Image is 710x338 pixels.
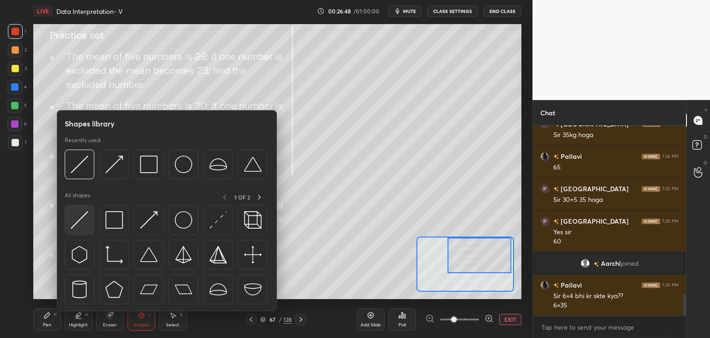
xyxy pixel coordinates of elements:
div: Sir 30+5 35 hoga [553,195,679,205]
span: Aarchi [601,260,621,267]
div: 60 [553,237,679,246]
div: 128 [283,315,292,324]
img: no-rating-badge.077c3623.svg [553,283,559,288]
p: 1 OF 2 [234,194,250,201]
img: svg+xml;charset=utf-8,%3Csvg%20xmlns%3D%22http%3A%2F%2Fwww.w3.org%2F2000%2Fsvg%22%20width%3D%2240... [244,246,262,263]
h6: [GEOGRAPHIC_DATA] [559,216,629,226]
img: svg+xml;charset=utf-8,%3Csvg%20xmlns%3D%22http%3A%2F%2Fwww.w3.org%2F2000%2Fsvg%22%20width%3D%2238... [140,246,158,263]
div: Pen [43,323,51,327]
img: svg+xml;charset=utf-8,%3Csvg%20xmlns%3D%22http%3A%2F%2Fwww.w3.org%2F2000%2Fsvg%22%20width%3D%2244... [140,281,158,298]
img: svg+xml;charset=utf-8,%3Csvg%20xmlns%3D%22http%3A%2F%2Fwww.w3.org%2F2000%2Fsvg%22%20width%3D%2244... [175,281,192,298]
div: 6 [7,117,27,131]
p: All shapes [65,192,90,203]
div: Yes sir [553,228,679,237]
img: svg+xml;charset=utf-8,%3Csvg%20xmlns%3D%22http%3A%2F%2Fwww.w3.org%2F2000%2Fsvg%22%20width%3D%2230... [71,211,88,229]
button: mute [388,6,422,17]
span: joined [621,260,639,267]
div: Add Slide [361,323,381,327]
img: iconic-dark.1390631f.png [642,282,660,288]
div: 6×35 [553,301,679,310]
img: svg+xml;charset=utf-8,%3Csvg%20xmlns%3D%22http%3A%2F%2Fwww.w3.org%2F2000%2Fsvg%22%20width%3D%2230... [209,211,227,229]
div: 65 [553,163,679,172]
button: EXIT [499,314,521,325]
img: 3 [540,217,550,226]
div: S [180,313,183,317]
h6: Pallavi [559,280,582,290]
div: 67 [268,317,277,322]
img: svg+xml;charset=utf-8,%3Csvg%20xmlns%3D%22http%3A%2F%2Fwww.w3.org%2F2000%2Fsvg%22%20width%3D%2236... [175,156,192,173]
p: Chat [533,100,563,125]
h6: Pallavi [559,151,582,161]
img: iconic-dark.1390631f.png [642,219,660,224]
div: Highlight [69,323,88,327]
div: 7:26 PM [662,219,679,224]
button: CLASS SETTINGS [427,6,478,17]
div: 2 [8,43,27,57]
div: 7:26 PM [662,282,679,288]
img: f30b4b35e8fd44beac2a5a8411d0f163.jpg [540,281,550,290]
img: svg+xml;charset=utf-8,%3Csvg%20xmlns%3D%22http%3A%2F%2Fwww.w3.org%2F2000%2Fsvg%22%20width%3D%2230... [105,156,123,173]
div: 7:24 PM [662,154,679,159]
img: svg+xml;charset=utf-8,%3Csvg%20xmlns%3D%22http%3A%2F%2Fwww.w3.org%2F2000%2Fsvg%22%20width%3D%2230... [71,246,88,263]
img: f30b4b35e8fd44beac2a5a8411d0f163.jpg [540,152,550,161]
img: no-rating-badge.077c3623.svg [594,262,599,267]
img: svg+xml;charset=utf-8,%3Csvg%20xmlns%3D%22http%3A%2F%2Fwww.w3.org%2F2000%2Fsvg%22%20width%3D%2238... [244,281,262,298]
div: Sir 6×4 bhi kr skte kya?? [553,292,679,301]
img: svg+xml;charset=utf-8,%3Csvg%20xmlns%3D%22http%3A%2F%2Fwww.w3.org%2F2000%2Fsvg%22%20width%3D%2234... [105,281,123,298]
img: svg+xml;charset=utf-8,%3Csvg%20xmlns%3D%22http%3A%2F%2Fwww.w3.org%2F2000%2Fsvg%22%20width%3D%2234... [209,246,227,263]
img: svg+xml;charset=utf-8,%3Csvg%20xmlns%3D%22http%3A%2F%2Fwww.w3.org%2F2000%2Fsvg%22%20width%3D%2234... [140,156,158,173]
img: no-rating-badge.077c3623.svg [553,154,559,159]
button: End Class [484,6,521,17]
div: 7:25 PM [662,186,679,192]
img: iconic-dark.1390631f.png [642,186,660,192]
div: grid [533,125,686,316]
h6: [GEOGRAPHIC_DATA] [559,184,629,194]
p: D [704,133,707,140]
div: P [54,313,57,317]
div: H [85,313,88,317]
div: Shapes [134,323,149,327]
img: svg+xml;charset=utf-8,%3Csvg%20xmlns%3D%22http%3A%2F%2Fwww.w3.org%2F2000%2Fsvg%22%20width%3D%2233... [105,246,123,263]
img: svg+xml;charset=utf-8,%3Csvg%20xmlns%3D%22http%3A%2F%2Fwww.w3.org%2F2000%2Fsvg%22%20width%3D%2228... [71,281,88,298]
h4: Data Interpretation- V [56,7,122,16]
img: 3 [540,184,550,194]
p: G [704,159,707,166]
div: / [279,317,282,322]
div: Eraser [103,323,117,327]
p: Recently used [65,137,100,144]
img: svg+xml;charset=utf-8,%3Csvg%20xmlns%3D%22http%3A%2F%2Fwww.w3.org%2F2000%2Fsvg%22%20width%3D%2238... [209,281,227,298]
img: default.png [581,259,590,268]
img: svg+xml;charset=utf-8,%3Csvg%20xmlns%3D%22http%3A%2F%2Fwww.w3.org%2F2000%2Fsvg%22%20width%3D%2236... [175,211,192,229]
img: svg+xml;charset=utf-8,%3Csvg%20xmlns%3D%22http%3A%2F%2Fwww.w3.org%2F2000%2Fsvg%22%20width%3D%2238... [244,156,262,173]
img: svg+xml;charset=utf-8,%3Csvg%20xmlns%3D%22http%3A%2F%2Fwww.w3.org%2F2000%2Fsvg%22%20width%3D%2230... [71,156,88,173]
div: LIVE [33,6,53,17]
div: Sir 35kg hoga [553,131,679,140]
img: svg+xml;charset=utf-8,%3Csvg%20xmlns%3D%22http%3A%2F%2Fwww.w3.org%2F2000%2Fsvg%22%20width%3D%2234... [175,246,192,263]
div: 1 [8,24,26,39]
img: iconic-dark.1390631f.png [642,154,660,159]
div: L [148,313,151,317]
span: mute [403,8,416,14]
div: 5 [7,98,27,113]
img: svg+xml;charset=utf-8,%3Csvg%20xmlns%3D%22http%3A%2F%2Fwww.w3.org%2F2000%2Fsvg%22%20width%3D%2238... [209,156,227,173]
img: svg+xml;charset=utf-8,%3Csvg%20xmlns%3D%22http%3A%2F%2Fwww.w3.org%2F2000%2Fsvg%22%20width%3D%2234... [105,211,123,229]
div: 7 [8,135,27,150]
div: Select [166,323,179,327]
div: 4 [7,80,27,94]
img: no-rating-badge.077c3623.svg [553,187,559,192]
h5: Shapes library [65,118,115,129]
div: Poll [398,323,406,327]
p: T [704,107,707,114]
img: svg+xml;charset=utf-8,%3Csvg%20xmlns%3D%22http%3A%2F%2Fwww.w3.org%2F2000%2Fsvg%22%20width%3D%2230... [140,211,158,229]
div: 3 [8,61,27,76]
img: no-rating-badge.077c3623.svg [553,219,559,224]
img: svg+xml;charset=utf-8,%3Csvg%20xmlns%3D%22http%3A%2F%2Fwww.w3.org%2F2000%2Fsvg%22%20width%3D%2235... [244,211,262,229]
